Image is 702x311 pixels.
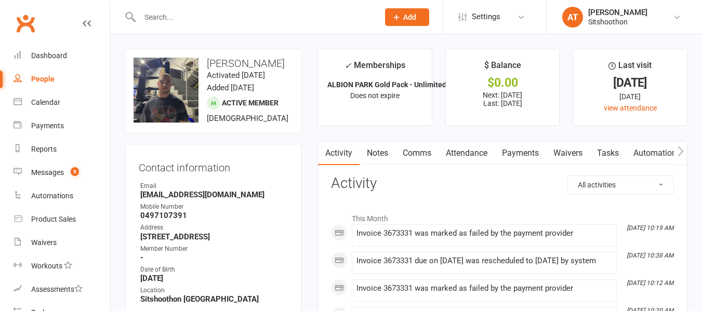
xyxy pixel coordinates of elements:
h3: Contact information [139,158,288,173]
a: Automations [14,184,110,208]
i: [DATE] 10:19 AM [627,224,673,232]
strong: [EMAIL_ADDRESS][DOMAIN_NAME] [140,190,288,199]
div: Mobile Number [140,202,288,212]
a: Waivers [14,231,110,254]
div: People [31,75,55,83]
div: Memberships [345,59,405,78]
div: Sitshoothon [588,17,647,26]
li: This Month [331,208,674,224]
strong: [STREET_ADDRESS] [140,232,288,241]
a: Waivers [546,141,590,165]
a: Activity [318,141,360,165]
div: Calendar [31,98,60,106]
p: Next: [DATE] Last: [DATE] [455,91,550,107]
a: Calendar [14,91,110,114]
div: Automations [31,192,73,200]
div: Member Number [140,244,288,254]
i: [DATE] 10:12 AM [627,279,673,287]
div: Last visit [608,59,652,77]
div: Invoice 3673331 was marked as failed by the payment provider [356,229,612,238]
h3: Activity [331,175,674,192]
div: Assessments [31,285,83,293]
div: [DATE] [582,91,678,102]
strong: [DATE] [140,274,288,283]
a: Tasks [590,141,626,165]
strong: - [140,253,288,262]
div: Address [140,223,288,233]
strong: 0497107391 [140,211,288,220]
a: Reports [14,138,110,161]
div: [DATE] [582,77,678,88]
div: Reports [31,145,57,153]
h3: [PERSON_NAME] [134,58,293,69]
span: [DEMOGRAPHIC_DATA] [207,114,288,123]
div: Dashboard [31,51,67,60]
a: Notes [360,141,395,165]
a: Product Sales [14,208,110,231]
a: Assessments [14,278,110,301]
time: Added [DATE] [207,83,254,92]
a: Clubworx [12,10,38,36]
div: Product Sales [31,215,76,223]
a: Automations [626,141,688,165]
div: Invoice 3673331 was marked as failed by the payment provider [356,284,612,293]
a: Payments [495,141,546,165]
img: image1745825803.png [134,58,198,123]
div: $0.00 [455,77,550,88]
span: Settings [472,5,500,29]
i: [DATE] 10:38 AM [627,252,673,259]
input: Search... [137,10,372,24]
span: Add [403,13,416,21]
a: Attendance [439,141,495,165]
span: Active member [222,99,279,107]
div: [PERSON_NAME] [588,8,647,17]
div: Workouts [31,262,62,270]
i: ✓ [345,61,351,71]
div: Location [140,286,288,295]
div: Messages [31,168,64,177]
button: Add [385,8,429,26]
strong: Sitshoothon [GEOGRAPHIC_DATA] [140,294,288,304]
a: view attendance [604,104,657,112]
a: People [14,67,110,91]
div: Email [140,181,288,191]
div: Waivers [31,238,57,247]
a: Comms [395,141,439,165]
div: Date of Birth [140,265,288,275]
a: Dashboard [14,44,110,67]
div: Payments [31,121,64,130]
a: Payments [14,114,110,138]
strong: ALBION PARK Gold Pack - Unlimited [327,80,446,89]
a: Workouts [14,254,110,278]
span: Does not expire [350,91,400,100]
div: AT [562,7,583,28]
a: Messages 9 [14,161,110,184]
div: $ Balance [484,59,521,77]
time: Activated [DATE] [207,71,265,80]
span: 9 [71,167,79,176]
div: Invoice 3673331 due on [DATE] was rescheduled to [DATE] by system [356,256,612,265]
